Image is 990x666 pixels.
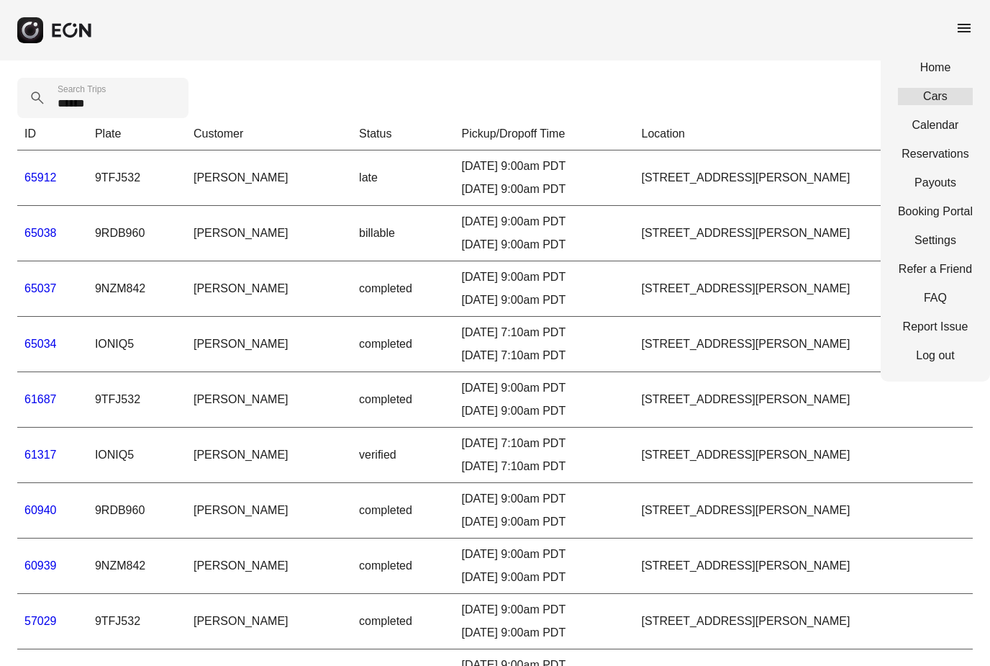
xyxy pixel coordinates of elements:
td: [STREET_ADDRESS][PERSON_NAME] [635,150,973,206]
a: Log out [898,347,973,364]
td: [STREET_ADDRESS][PERSON_NAME] [635,594,973,649]
a: 61687 [24,393,57,405]
td: [STREET_ADDRESS][PERSON_NAME] [635,372,973,428]
td: [STREET_ADDRESS][PERSON_NAME] [635,483,973,539]
a: 57029 [24,615,57,627]
td: 9TFJ532 [88,150,186,206]
div: [DATE] 9:00am PDT [462,379,627,397]
a: Home [898,59,973,76]
div: [DATE] 7:10am PDT [462,324,627,341]
th: Status [352,118,454,150]
div: [DATE] 9:00am PDT [462,213,627,230]
a: 65037 [24,282,57,294]
td: completed [352,372,454,428]
td: 9RDB960 [88,206,186,261]
td: [STREET_ADDRESS][PERSON_NAME] [635,428,973,483]
a: Report Issue [898,318,973,336]
td: 9RDB960 [88,483,186,539]
a: Reservations [898,145,973,163]
td: 9NZM842 [88,261,186,317]
td: [STREET_ADDRESS][PERSON_NAME] [635,317,973,372]
td: completed [352,317,454,372]
div: [DATE] 7:10am PDT [462,458,627,475]
td: IONIQ5 [88,428,186,483]
div: [DATE] 9:00am PDT [462,490,627,508]
span: menu [955,19,973,37]
label: Search Trips [58,84,106,95]
th: ID [17,118,88,150]
a: 60939 [24,559,57,572]
th: Customer [186,118,352,150]
td: [STREET_ADDRESS][PERSON_NAME] [635,539,973,594]
div: [DATE] 7:10am PDT [462,347,627,364]
a: 65038 [24,227,57,239]
a: Refer a Friend [898,261,973,278]
td: completed [352,261,454,317]
a: Booking Portal [898,203,973,220]
div: [DATE] 9:00am PDT [462,236,627,253]
div: [DATE] 9:00am PDT [462,158,627,175]
td: billable [352,206,454,261]
div: [DATE] 9:00am PDT [462,292,627,309]
a: Settings [898,232,973,249]
td: [STREET_ADDRESS][PERSON_NAME] [635,261,973,317]
td: [PERSON_NAME] [186,483,352,539]
th: Pickup/Dropoff Time [455,118,635,150]
div: [DATE] 9:00am PDT [462,601,627,618]
td: [PERSON_NAME] [186,428,352,483]
td: 9TFJ532 [88,372,186,428]
a: Cars [898,88,973,105]
td: [PERSON_NAME] [186,317,352,372]
td: 9TFJ532 [88,594,186,649]
a: 65912 [24,171,57,184]
td: verified [352,428,454,483]
a: Calendar [898,117,973,134]
td: [STREET_ADDRESS][PERSON_NAME] [635,206,973,261]
div: [DATE] 9:00am PDT [462,546,627,563]
th: Location [635,118,973,150]
td: [PERSON_NAME] [186,539,352,594]
a: 65034 [24,338,57,350]
div: [DATE] 9:00am PDT [462,181,627,198]
a: 61317 [24,449,57,461]
td: [PERSON_NAME] [186,206,352,261]
div: [DATE] 9:00am PDT [462,624,627,642]
a: 60940 [24,504,57,516]
div: [DATE] 9:00am PDT [462,513,627,531]
td: [PERSON_NAME] [186,372,352,428]
td: [PERSON_NAME] [186,150,352,206]
td: late [352,150,454,206]
td: IONIQ5 [88,317,186,372]
td: 9NZM842 [88,539,186,594]
div: [DATE] 9:00am PDT [462,269,627,286]
td: [PERSON_NAME] [186,261,352,317]
div: [DATE] 7:10am PDT [462,435,627,452]
a: Payouts [898,174,973,192]
td: completed [352,539,454,594]
div: [DATE] 9:00am PDT [462,402,627,420]
th: Plate [88,118,186,150]
a: FAQ [898,289,973,307]
td: [PERSON_NAME] [186,594,352,649]
td: completed [352,594,454,649]
td: completed [352,483,454,539]
div: [DATE] 9:00am PDT [462,569,627,586]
